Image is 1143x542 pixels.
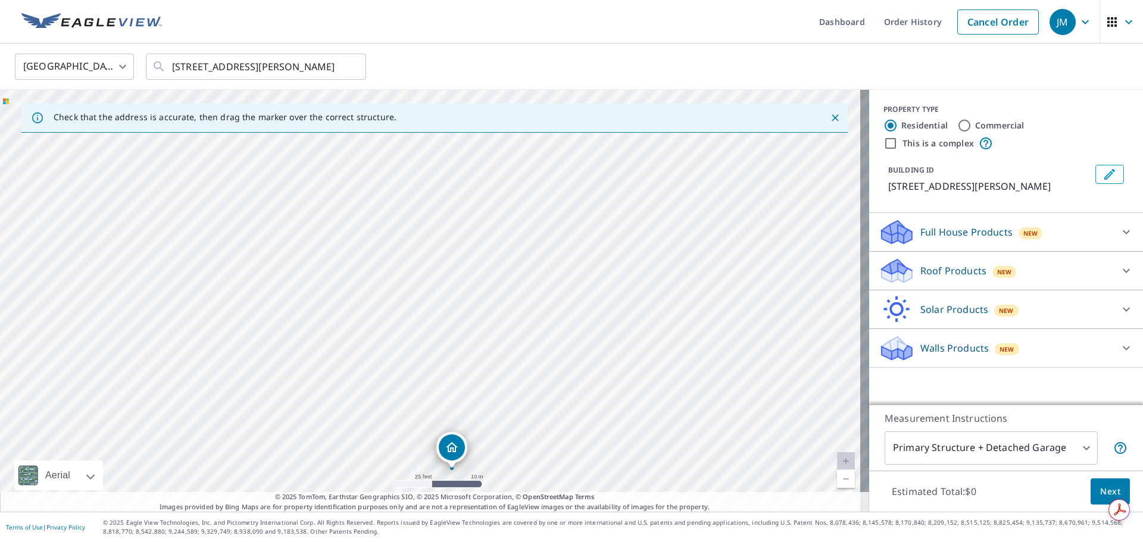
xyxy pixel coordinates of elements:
span: New [1000,344,1014,354]
span: Next [1100,484,1120,499]
img: EV Logo [21,13,162,31]
a: Terms [575,492,595,501]
button: Edit building 1 [1095,165,1124,184]
a: Cancel Order [957,10,1039,35]
p: BUILDING ID [888,165,934,175]
a: Current Level 20, Zoom In Disabled [837,452,855,470]
span: New [999,306,1014,315]
label: This is a complex [902,137,974,149]
p: Check that the address is accurate, then drag the marker over the correct structure. [54,112,396,123]
p: [STREET_ADDRESS][PERSON_NAME] [888,179,1091,193]
p: Full House Products [920,225,1013,239]
a: OpenStreetMap [523,492,573,501]
div: Walls ProductsNew [879,334,1133,362]
p: Measurement Instructions [885,411,1128,425]
label: Residential [901,120,948,131]
div: [GEOGRAPHIC_DATA] [15,50,134,83]
a: Current Level 20, Zoom Out [837,470,855,488]
p: Roof Products [920,264,986,278]
div: JM [1050,9,1076,35]
p: | [6,524,85,531]
label: Commercial [975,120,1025,131]
div: Aerial [14,460,103,490]
div: Aerial [42,460,74,490]
span: New [1023,228,1038,238]
div: Dropped pin, building 1, Residential property, 4165 Park Rd Fort Knox, KY 40121 [436,432,467,469]
button: Next [1091,478,1130,505]
p: Estimated Total: $0 [882,478,986,505]
span: New [997,267,1012,277]
div: Full House ProductsNew [879,218,1133,246]
p: © 2025 Eagle View Technologies, Inc. and Pictometry International Corp. All Rights Reserved. Repo... [103,518,1137,536]
div: Solar ProductsNew [879,295,1133,324]
button: Close [827,110,843,126]
div: Roof ProductsNew [879,256,1133,285]
a: Privacy Policy [46,523,85,531]
input: Search by address or latitude-longitude [172,50,342,83]
p: Walls Products [920,341,989,355]
span: © 2025 TomTom, Earthstar Geographics SIO, © 2025 Microsoft Corporation, © [275,492,595,502]
a: Terms of Use [6,523,43,531]
p: Solar Products [920,302,988,317]
div: PROPERTY TYPE [883,104,1129,115]
div: Primary Structure + Detached Garage [885,431,1098,465]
